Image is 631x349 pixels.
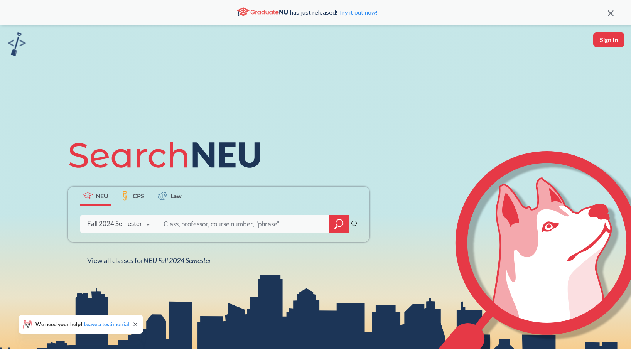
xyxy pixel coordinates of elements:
svg: magnifying glass [334,219,344,229]
span: has just released! [290,8,377,17]
a: Try it out now! [337,8,377,16]
span: NEU [96,191,108,200]
a: sandbox logo [8,32,26,58]
input: Class, professor, course number, "phrase" [163,216,323,232]
span: We need your help! [35,322,129,327]
span: NEU Fall 2024 Semester [143,256,211,265]
span: View all classes for [87,256,211,265]
div: magnifying glass [329,215,349,233]
div: Fall 2024 Semester [87,219,142,228]
span: Law [170,191,182,200]
img: sandbox logo [8,32,26,56]
a: Leave a testimonial [84,321,129,327]
button: Sign In [593,32,624,47]
span: CPS [133,191,144,200]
